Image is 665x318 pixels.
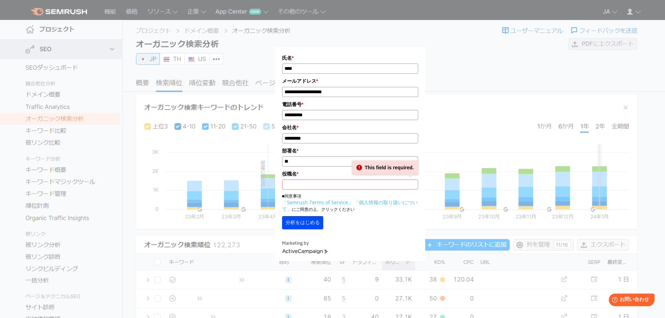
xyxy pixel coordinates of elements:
[282,170,418,178] label: 役職名
[282,199,353,206] a: 「Semrush Terms of Service」
[282,101,418,108] label: 電話番号
[282,54,418,62] label: 氏名
[352,161,418,175] div: This field is required.
[282,147,418,155] label: 部署名
[282,199,418,212] a: 「個人情報の取り扱いについて」
[282,193,418,213] p: ■同意事項 にご同意の上、クリックください
[282,216,323,229] button: 分析をはじめる
[282,124,418,131] label: 会社名
[282,240,418,247] div: Marketing by
[282,77,418,85] label: メールアドレス
[603,291,657,310] iframe: Help widget launcher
